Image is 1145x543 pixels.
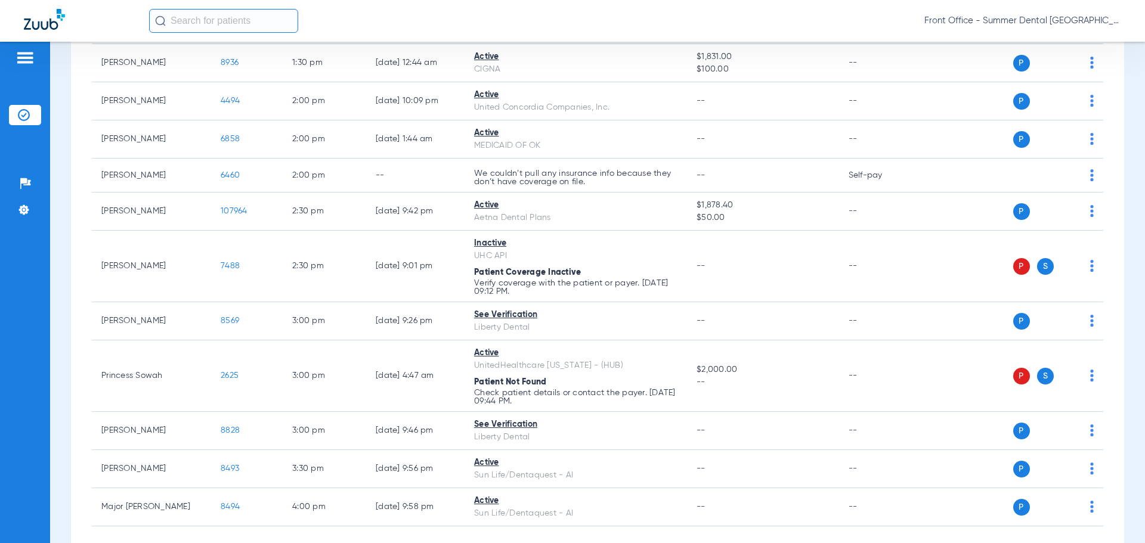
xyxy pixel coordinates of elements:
[221,135,240,143] span: 6858
[1063,315,1075,327] img: x.svg
[474,457,677,469] div: Active
[697,426,705,435] span: --
[1090,424,1094,436] img: group-dot-blue.svg
[1063,424,1075,436] img: x.svg
[697,364,829,376] span: $2,000.00
[16,51,35,65] img: hamburger-icon
[474,507,677,520] div: Sun Life/Dentaquest - AI
[839,488,920,526] td: --
[366,302,465,340] td: [DATE] 9:26 PM
[1013,368,1030,384] span: P
[697,212,829,224] span: $50.00
[697,171,705,179] span: --
[839,340,920,412] td: --
[474,347,677,359] div: Active
[92,302,211,340] td: [PERSON_NAME]
[366,159,465,193] td: --
[221,97,240,105] span: 4494
[221,171,240,179] span: 6460
[283,44,366,82] td: 1:30 PM
[221,464,239,473] span: 8493
[1063,205,1075,217] img: x.svg
[283,488,366,526] td: 4:00 PM
[697,317,705,325] span: --
[839,159,920,193] td: Self-pay
[1090,57,1094,69] img: group-dot-blue.svg
[283,302,366,340] td: 3:00 PM
[366,412,465,450] td: [DATE] 9:46 PM
[366,450,465,488] td: [DATE] 9:56 PM
[474,139,677,152] div: MEDICAID OF OK
[221,262,240,270] span: 7488
[366,488,465,526] td: [DATE] 9:58 PM
[474,101,677,114] div: United Concordia Companies, Inc.
[149,9,298,33] input: Search for patients
[155,15,166,26] img: Search Icon
[839,412,920,450] td: --
[92,412,211,450] td: [PERSON_NAME]
[1063,57,1075,69] img: x.svg
[1013,93,1030,110] span: P
[1090,370,1094,381] img: group-dot-blue.svg
[92,193,211,231] td: [PERSON_NAME]
[474,63,677,76] div: CIGNA
[1013,258,1030,275] span: P
[283,231,366,302] td: 2:30 PM
[1063,370,1075,381] img: x.svg
[283,412,366,450] td: 3:00 PM
[474,250,677,262] div: UHC API
[697,262,705,270] span: --
[474,212,677,224] div: Aetna Dental Plans
[1090,315,1094,327] img: group-dot-blue.svg
[92,82,211,120] td: [PERSON_NAME]
[474,51,677,63] div: Active
[474,321,677,334] div: Liberty Dental
[474,89,677,101] div: Active
[1013,499,1030,516] span: P
[474,431,677,443] div: Liberty Dental
[1063,133,1075,145] img: x.svg
[839,450,920,488] td: --
[92,488,211,526] td: Major [PERSON_NAME]
[92,231,211,302] td: [PERSON_NAME]
[1063,169,1075,181] img: x.svg
[474,378,546,386] span: Patient Not Found
[1013,203,1030,220] span: P
[1037,258,1054,275] span: S
[1013,461,1030,477] span: P
[474,199,677,212] div: Active
[221,317,239,325] span: 8569
[839,193,920,231] td: --
[221,426,240,435] span: 8828
[697,135,705,143] span: --
[924,15,1121,27] span: Front Office - Summer Dental [GEOGRAPHIC_DATA] | Lumio Dental
[1013,131,1030,148] span: P
[1090,133,1094,145] img: group-dot-blue.svg
[1063,501,1075,513] img: x.svg
[839,120,920,159] td: --
[283,193,366,231] td: 2:30 PM
[1013,313,1030,330] span: P
[1090,205,1094,217] img: group-dot-blue.svg
[1013,55,1030,72] span: P
[92,450,211,488] td: [PERSON_NAME]
[474,495,677,507] div: Active
[839,231,920,302] td: --
[1090,260,1094,272] img: group-dot-blue.svg
[1013,423,1030,439] span: P
[1063,95,1075,107] img: x.svg
[474,237,677,250] div: Inactive
[474,127,677,139] div: Active
[697,97,705,105] span: --
[1037,368,1054,384] span: S
[697,502,705,511] span: --
[697,376,829,389] span: --
[697,63,829,76] span: $100.00
[92,44,211,82] td: [PERSON_NAME]
[474,268,581,277] span: Patient Coverage Inactive
[474,279,677,296] p: Verify coverage with the patient or payer. [DATE] 09:12 PM.
[283,120,366,159] td: 2:00 PM
[92,159,211,193] td: [PERSON_NAME]
[92,340,211,412] td: Princess Sowah
[1063,463,1075,474] img: x.svg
